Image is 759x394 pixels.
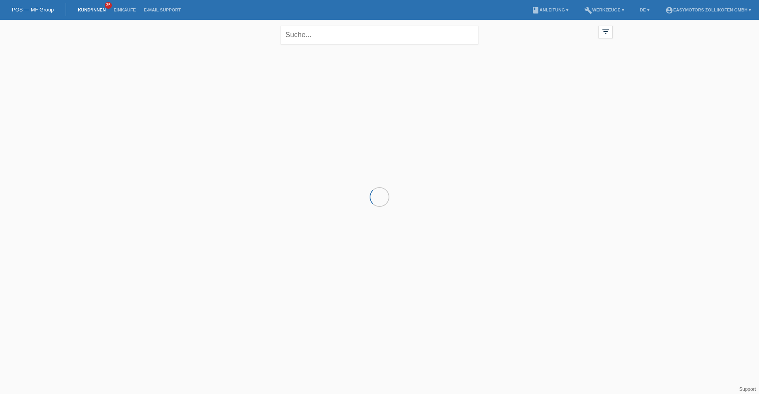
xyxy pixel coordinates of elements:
[528,8,572,12] a: bookAnleitung ▾
[532,6,540,14] i: book
[140,8,185,12] a: E-Mail Support
[110,8,140,12] a: Einkäufe
[105,2,112,9] span: 35
[584,6,592,14] i: build
[665,6,673,14] i: account_circle
[281,26,478,44] input: Suche...
[580,8,628,12] a: buildWerkzeuge ▾
[74,8,110,12] a: Kund*innen
[739,386,756,392] a: Support
[661,8,755,12] a: account_circleEasymotors Zollikofen GmbH ▾
[12,7,54,13] a: POS — MF Group
[601,27,610,36] i: filter_list
[636,8,653,12] a: DE ▾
